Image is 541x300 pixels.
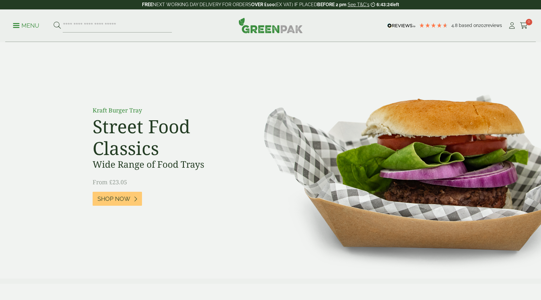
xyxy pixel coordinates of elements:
img: GreenPak Supplies [238,18,303,33]
h2: Street Food Classics [93,115,239,159]
span: Based on [459,23,479,28]
strong: BEFORE 2 pm [317,2,346,7]
span: left [392,2,399,7]
a: Menu [13,22,39,28]
span: Shop Now [97,195,130,202]
span: From £23.05 [93,178,127,186]
img: Street Food Classics [243,42,541,279]
p: Menu [13,22,39,30]
span: 202 [479,23,486,28]
a: 0 [520,21,528,31]
p: Kraft Burger Tray [93,106,239,115]
img: REVIEWS.io [387,23,416,28]
span: 4.8 [451,23,459,28]
strong: OVER £100 [251,2,275,7]
strong: FREE [142,2,153,7]
span: 6:43:24 [377,2,392,7]
span: reviews [486,23,502,28]
span: 0 [526,19,532,25]
a: See T&C's [348,2,369,7]
i: My Account [508,22,516,29]
a: Shop Now [93,192,142,206]
h3: Wide Range of Food Trays [93,159,239,170]
i: Cart [520,22,528,29]
div: 4.79 Stars [419,22,448,28]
